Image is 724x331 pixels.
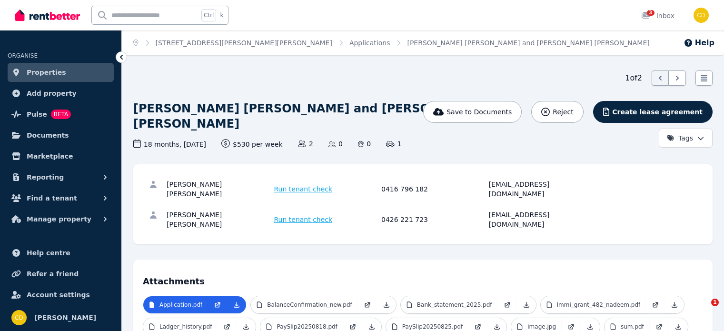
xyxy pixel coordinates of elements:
div: [EMAIL_ADDRESS][DOMAIN_NAME] [489,210,594,229]
button: Tags [659,129,713,148]
button: Create lease agreement [593,101,713,123]
p: sum.pdf [621,323,644,331]
span: 0 [328,139,343,149]
p: Bank_statement_2025.pdf [417,301,492,309]
span: BETA [51,110,71,119]
span: 2 [298,139,313,149]
a: Open in new Tab [208,296,227,313]
a: Download Attachment [227,296,246,313]
span: Reporting [27,171,64,183]
a: Add property [8,84,114,103]
span: Create lease agreement [612,107,703,117]
span: Properties [27,67,66,78]
span: Help centre [27,247,70,259]
a: Immi_grant_482_nadeem.pdf [541,296,646,313]
p: BalanceConfirmation_new.pdf [267,301,352,309]
iframe: Intercom live chat [692,299,714,321]
button: Save to Documents [423,101,522,123]
span: Refer a friend [27,268,79,280]
div: [PERSON_NAME] [PERSON_NAME] [167,210,271,229]
span: Ctrl [201,9,216,21]
a: Open in new Tab [358,296,377,313]
p: Immi_grant_482_nadeem.pdf [557,301,641,309]
div: Inbox [641,11,674,20]
div: 0426 221 723 [381,210,486,229]
img: Chris Dimitropoulos [11,310,27,325]
h4: Attachments [143,269,703,288]
span: Tags [667,133,693,143]
p: Application.pdf [159,301,202,309]
span: ORGANISE [8,52,38,59]
a: Open in new Tab [498,296,517,313]
button: Reject [531,101,583,123]
span: Save to Documents [446,107,512,117]
div: [EMAIL_ADDRESS][DOMAIN_NAME] [489,180,594,199]
a: [STREET_ADDRESS][PERSON_NAME][PERSON_NAME] [156,39,332,47]
a: Marketplace [8,147,114,166]
div: [PERSON_NAME] [PERSON_NAME] [167,180,271,199]
button: Help [684,37,714,49]
span: Documents [27,130,69,141]
a: Download Attachment [665,296,684,313]
span: Pulse [27,109,47,120]
a: Download Attachment [377,296,396,313]
span: Account settings [27,289,90,301]
span: Run tenant check [274,215,333,224]
p: image.jpg [527,323,556,331]
span: Marketplace [27,150,73,162]
span: 1 of 2 [625,72,642,84]
a: Refer a friend [8,264,114,283]
a: Documents [8,126,114,145]
img: Chris Dimitropoulos [694,8,709,23]
button: Manage property [8,210,114,229]
button: Find a tenant [8,189,114,208]
span: [PERSON_NAME] [34,312,96,323]
span: Run tenant check [274,184,333,194]
nav: Breadcrumb [122,30,661,55]
h1: [PERSON_NAME] [PERSON_NAME] and [PERSON_NAME] [PERSON_NAME] [133,101,517,131]
span: Reject [553,107,573,117]
p: Ladger_history.pdf [159,323,212,331]
a: Help centre [8,243,114,262]
span: 1 [711,299,719,306]
span: Add property [27,88,77,99]
a: Bank_statement_2025.pdf [401,296,498,313]
a: Open in new Tab [646,296,665,313]
a: Application.pdf [143,296,208,313]
a: BalanceConfirmation_new.pdf [251,296,357,313]
button: Reporting [8,168,114,187]
span: 18 months , [DATE] [133,139,206,149]
span: 1 [386,139,401,149]
a: Applications [349,39,390,47]
span: 3 [647,10,655,16]
a: Download Attachment [517,296,536,313]
span: Find a tenant [27,192,77,204]
a: PulseBETA [8,105,114,124]
img: RentBetter [15,8,80,22]
span: 0 [358,139,371,149]
span: k [220,11,223,19]
a: Account settings [8,285,114,304]
p: PaySlip20250825.pdf [402,323,463,331]
div: 0416 796 182 [381,180,486,199]
p: PaySlip20250818.pdf [277,323,337,331]
a: Properties [8,63,114,82]
span: $530 per week [221,139,283,149]
span: [PERSON_NAME] [PERSON_NAME] and [PERSON_NAME] [PERSON_NAME] [407,38,649,48]
span: Manage property [27,213,91,225]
